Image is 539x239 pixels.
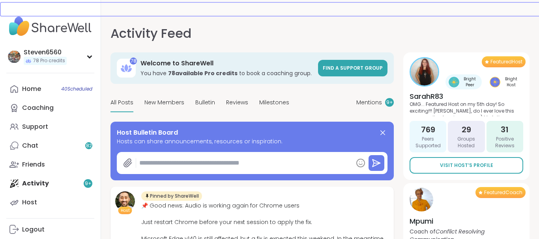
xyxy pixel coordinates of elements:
img: Mpumi [410,188,433,211]
span: 82 [86,143,92,149]
div: Support [22,122,48,131]
span: Bright Host [502,76,520,88]
span: Featured Coach [484,189,522,196]
a: Home40Scheduled [6,80,94,98]
span: Milestones [259,98,289,107]
h3: You have to book a coaching group. [140,69,313,77]
h4: Mpumi [410,216,523,226]
span: Featured Host [490,59,522,65]
span: Mentions [356,98,382,107]
span: Bright Peer [461,76,479,88]
span: 31 [501,124,509,135]
span: Hosts can share announcements, resources or inspiration. [117,137,387,146]
span: Host Bulletin Board [117,128,178,137]
span: 40 Scheduled [61,86,92,92]
a: Support [6,117,94,136]
a: Visit Host’s Profile [410,157,523,174]
a: Host [6,193,94,212]
span: Find a support group [323,65,383,71]
span: Host [121,208,130,213]
img: Steven6560 [8,50,21,63]
img: SarahR83 [411,58,438,85]
span: 78 Pro credits [33,57,65,64]
span: 769 [421,124,435,135]
h3: Welcome to ShareWell [140,59,313,68]
div: Friends [22,160,45,169]
p: OMG... Featured Host on my 5th day! So exciting!!! [PERSON_NAME], do I ever love this community o... [410,101,523,116]
span: 29 [462,124,471,135]
span: Bulletin [195,98,215,107]
span: Groups Hosted [451,136,481,149]
img: Bright Host [490,77,500,87]
a: Friends [6,155,94,174]
img: ShareWell Nav Logo [6,13,94,40]
div: 78 [130,57,137,65]
div: Coaching [22,104,54,112]
a: Find a support group [318,60,387,76]
span: New Members [144,98,184,107]
span: Peers Supported [413,136,443,149]
div: Pinned by ShareWell [141,191,202,201]
a: Chat82 [6,136,94,155]
div: Chat [22,141,38,150]
img: brett [115,191,135,211]
a: Coaching [6,98,94,117]
div: Home [22,85,41,93]
span: All Posts [110,98,133,107]
div: Steven6560 [24,48,67,57]
span: Positive Reviews [490,136,520,149]
div: Host [22,198,37,207]
div: Logout [22,225,45,234]
img: Bright Peer [449,77,459,87]
b: 78 available Pro credit s [168,69,238,77]
h4: SarahR83 [410,91,523,101]
span: Visit Host’s Profile [440,162,493,169]
a: Logout [6,220,94,239]
span: 9 + [386,99,393,106]
span: Reviews [226,98,248,107]
iframe: Spotlight [86,104,93,111]
h1: Activity Feed [110,24,191,43]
